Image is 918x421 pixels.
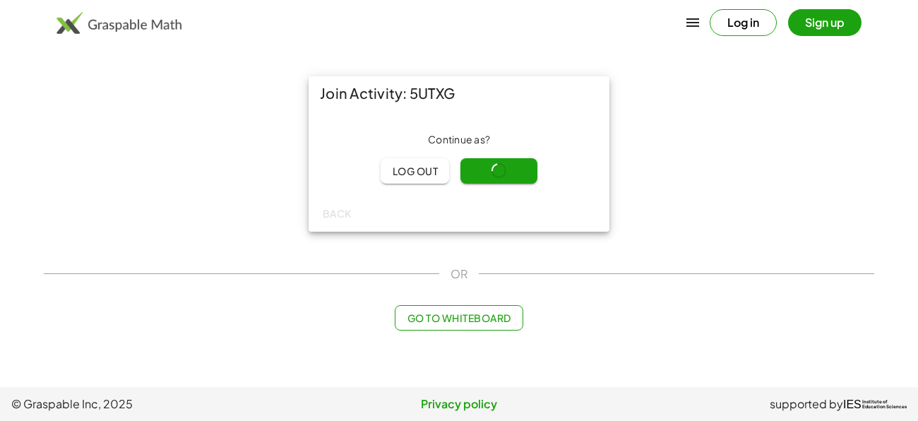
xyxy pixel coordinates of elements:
span: © Graspable Inc, 2025 [11,396,310,413]
button: Log out [381,158,449,184]
span: Go to Whiteboard [407,312,511,324]
div: Continue as ? [320,133,598,147]
button: Log in [710,9,777,36]
span: Institute of Education Sciences [862,400,907,410]
button: Go to Whiteboard [395,305,523,331]
span: Log out [392,165,438,177]
span: IES [843,398,862,411]
a: IESInstitute ofEducation Sciences [843,396,907,413]
button: Sign up [788,9,862,36]
a: Privacy policy [310,396,609,413]
span: supported by [770,396,843,413]
span: OR [451,266,467,283]
div: Join Activity: 5UTXG [309,76,609,110]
